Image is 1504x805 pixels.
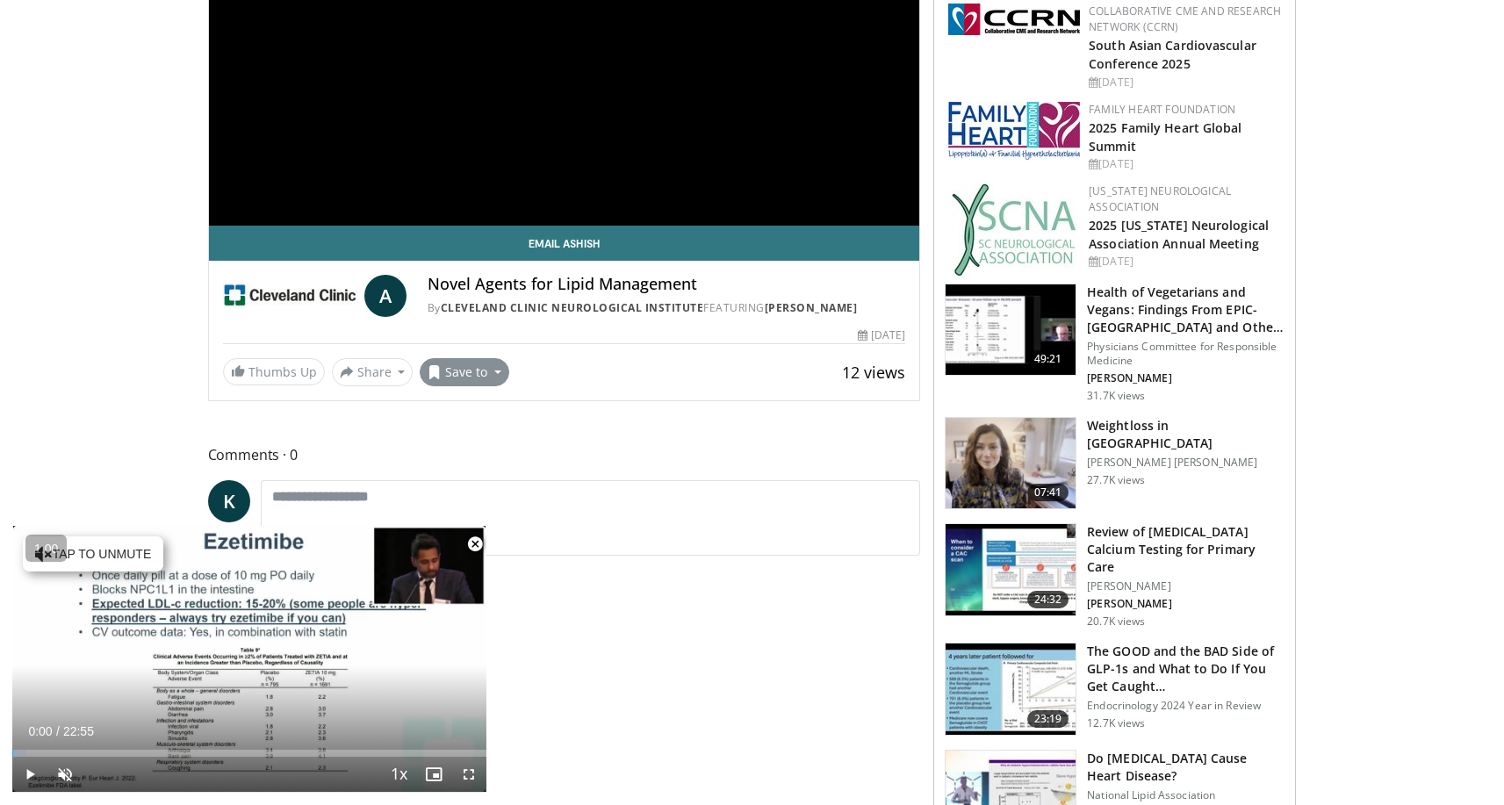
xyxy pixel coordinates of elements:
h3: Health of Vegetarians and Vegans: Findings From EPIC-[GEOGRAPHIC_DATA] and Othe… [1087,284,1285,336]
p: [PERSON_NAME] [1087,579,1285,593]
button: Save to [420,358,509,386]
a: Family Heart Foundation [1089,102,1235,117]
h3: The GOOD and the BAD Side of GLP-1s and What to Do If You Get Caught… [1087,643,1285,695]
p: [PERSON_NAME] [1087,371,1285,385]
img: 756cb5e3-da60-49d4-af2c-51c334342588.150x105_q85_crop-smart_upscale.jpg [946,643,1076,735]
div: [DATE] [1089,156,1281,172]
span: 23:19 [1027,710,1069,728]
img: b123db18-9392-45ae-ad1d-42c3758a27aa.jpg.150x105_q85_autocrop_double_scale_upscale_version-0.2.jpg [952,183,1076,276]
p: National Lipid Association [1087,788,1285,802]
p: 12.7K views [1087,716,1145,730]
p: 31.7K views [1087,389,1145,403]
a: 23:19 The GOOD and the BAD Side of GLP-1s and What to Do If You Get Caught… Endocrinology 2024 Ye... [945,643,1285,736]
a: South Asian Cardiovascular Conference 2025 [1089,37,1256,72]
button: Playback Rate [381,757,416,792]
a: Collaborative CME and Research Network (CCRN) [1089,4,1281,34]
h4: Novel Agents for Lipid Management [428,275,905,294]
img: Cleveland Clinic Neurological Institute [223,275,357,317]
div: [DATE] [1089,75,1281,90]
a: 24:32 Review of [MEDICAL_DATA] Calcium Testing for Primary Care [PERSON_NAME] [PERSON_NAME] 20.7K... [945,523,1285,629]
button: Share [332,358,414,386]
button: Enable picture-in-picture mode [416,757,451,792]
p: [PERSON_NAME] [PERSON_NAME] [1087,456,1285,470]
button: Close [457,526,493,563]
span: 22:55 [63,724,94,738]
div: By FEATURING [428,300,905,316]
h3: Do [MEDICAL_DATA] Cause Heart Disease? [1087,750,1285,785]
p: [PERSON_NAME] [1087,597,1285,611]
span: 0:00 [28,724,52,738]
span: 07:41 [1027,484,1069,501]
div: Progress Bar [12,750,486,757]
a: K [208,480,250,522]
span: / [56,724,60,738]
span: 24:32 [1027,591,1069,608]
h3: Review of [MEDICAL_DATA] Calcium Testing for Primary Care [1087,523,1285,576]
a: [PERSON_NAME] [765,300,858,315]
p: 27.7K views [1087,473,1145,487]
img: f4af32e0-a3f3-4dd9-8ed6-e543ca885e6d.150x105_q85_crop-smart_upscale.jpg [946,524,1076,615]
p: Endocrinology 2024 Year in Review [1087,699,1285,713]
a: Email Ashish [209,226,920,261]
button: Unmute [47,757,83,792]
a: 49:21 Health of Vegetarians and Vegans: Findings From EPIC-[GEOGRAPHIC_DATA] and Othe… Physicians... [945,284,1285,403]
a: A [364,275,407,317]
span: Comments 0 [208,443,921,466]
span: 12 views [842,362,905,383]
video-js: Video Player [12,526,486,793]
h3: Weightloss in [GEOGRAPHIC_DATA] [1087,417,1285,452]
span: 49:21 [1027,350,1069,368]
p: Physicians Committee for Responsible Medicine [1087,340,1285,368]
a: 2025 Family Heart Global Summit [1089,119,1241,155]
img: a04ee3ba-8487-4636-b0fb-5e8d268f3737.png.150x105_q85_autocrop_double_scale_upscale_version-0.2.png [948,4,1080,35]
div: [DATE] [858,327,905,343]
a: 2025 [US_STATE] Neurological Association Annual Meeting [1089,217,1269,252]
img: 606f2b51-b844-428b-aa21-8c0c72d5a896.150x105_q85_crop-smart_upscale.jpg [946,284,1076,376]
div: [DATE] [1089,254,1281,270]
button: Tap to unmute [23,536,163,571]
p: 20.7K views [1087,615,1145,629]
a: 07:41 Weightloss in [GEOGRAPHIC_DATA] [PERSON_NAME] [PERSON_NAME] 27.7K views [945,417,1285,510]
img: 9983fed1-7565-45be-8934-aef1103ce6e2.150x105_q85_crop-smart_upscale.jpg [946,418,1076,509]
button: Play [12,757,47,792]
a: Thumbs Up [223,358,325,385]
button: Fullscreen [451,757,486,792]
img: 96363db5-6b1b-407f-974b-715268b29f70.jpeg.150x105_q85_autocrop_double_scale_upscale_version-0.2.jpg [948,102,1080,160]
a: [US_STATE] Neurological Association [1089,183,1231,214]
a: Cleveland Clinic Neurological Institute [441,300,704,315]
